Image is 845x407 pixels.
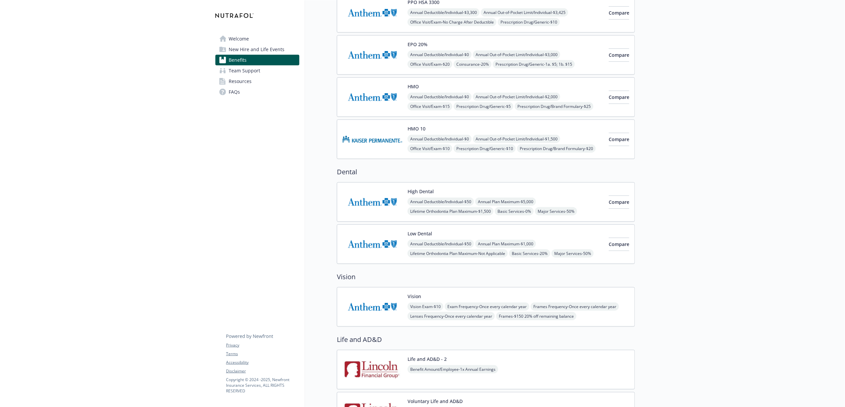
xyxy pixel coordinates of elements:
img: Anthem Blue Cross carrier logo [343,293,402,321]
a: Resources [215,76,299,87]
span: Annual Out-of-Pocket Limit/Individual - $1,500 [473,135,560,143]
h2: Vision [337,272,635,282]
img: Kaiser Permanente Insurance Company carrier logo [343,125,402,153]
span: Annual Deductible/Individual - $0 [408,93,472,101]
span: Annual Plan Maximum - $5,000 [475,198,536,206]
span: Prescription Drug/Brand Formulary - $25 [515,102,593,111]
a: Welcome [215,34,299,44]
span: Office Visit/Exam - $20 [408,60,452,68]
span: Team Support [229,65,260,76]
a: Terms [226,351,299,357]
span: Compare [609,136,629,142]
span: Annual Out-of-Pocket Limit/Individual - $3,425 [481,8,568,17]
span: Welcome [229,34,249,44]
h2: Life and AD&D [337,335,635,345]
img: Anthem Blue Cross carrier logo [343,41,402,69]
span: Benefit Amount/Employee - 1x Annual Earnings [408,365,498,373]
span: Annual Deductible/Individual - $50 [408,198,474,206]
span: Coinsurance - 20% [454,60,492,68]
a: Benefits [215,55,299,65]
button: Compare [609,238,629,251]
button: Low Dental [408,230,432,237]
span: Compare [609,52,629,58]
span: Benefits [229,55,247,65]
img: Anthem Blue Cross carrier logo [343,83,402,111]
span: Compare [609,241,629,247]
span: Lenses Frequency - Once every calendar year [408,312,495,320]
span: Office Visit/Exam - No Charge After Deductible [408,18,497,26]
a: Disclaimer [226,368,299,374]
span: Frames - $150 20% off remaining balance [496,312,576,320]
span: Annual Plan Maximum - $1,000 [475,240,536,248]
button: Life and AD&D - 2 [408,356,447,363]
a: New Hire and Life Events [215,44,299,55]
span: Lifetime Orthodontia Plan Maximum - $1,500 [408,207,494,215]
span: Annual Deductible/Individual - $0 [408,50,472,59]
span: Prescription Drug/Generic - $10 [498,18,560,26]
button: High Dental [408,188,434,195]
span: Prescription Drug/Generic - $5 [454,102,513,111]
span: Prescription Drug/Brand Formulary - $20 [517,144,596,153]
span: Major Services - 50% [535,207,577,215]
span: Basic Services - 20% [509,249,550,258]
img: Lincoln Financial Group carrier logo [343,356,402,384]
button: Vision [408,293,421,300]
span: Annual Out-of-Pocket Limit/Individual - $2,000 [473,93,560,101]
span: Lifetime Orthodontia Plan Maximum - Not Applicable [408,249,508,258]
span: Annual Out-of-Pocket Limit/Individual - $3,000 [473,50,560,59]
span: Compare [609,10,629,16]
button: HMO [408,83,419,90]
button: EPO 20% [408,41,427,48]
button: Compare [609,48,629,62]
a: Accessibility [226,360,299,366]
span: Annual Deductible/Individual - $50 [408,240,474,248]
span: Annual Deductible/Individual - $3,300 [408,8,480,17]
span: Resources [229,76,252,87]
span: Compare [609,94,629,100]
span: Prescription Drug/Generic - $10 [454,144,516,153]
span: Office Visit/Exam - $10 [408,144,452,153]
span: Frames Frequency - Once every calendar year [531,302,619,311]
img: Anthem Blue Cross carrier logo [343,230,402,258]
span: Vision Exam - $10 [408,302,443,311]
button: HMO 10 [408,125,425,132]
span: Prescription Drug/Generic - 1a. $5; 1b. $15 [493,60,575,68]
span: Basic Services - 0% [495,207,534,215]
span: Compare [609,199,629,205]
button: Compare [609,91,629,104]
span: FAQs [229,87,240,97]
a: Team Support [215,65,299,76]
span: Annual Deductible/Individual - $0 [408,135,472,143]
button: Compare [609,196,629,209]
a: FAQs [215,87,299,97]
span: Exam Frequency - Once every calendar year [445,302,529,311]
button: Compare [609,6,629,20]
a: Privacy [226,342,299,348]
button: Compare [609,133,629,146]
button: Voluntary Life and AD&D [408,398,463,405]
p: Copyright © 2024 - 2025 , Newfront Insurance Services, ALL RIGHTS RESERVED [226,377,299,394]
span: Office Visit/Exam - $15 [408,102,452,111]
span: Major Services - 50% [552,249,594,258]
h2: Dental [337,167,635,177]
img: Anthem Blue Cross carrier logo [343,188,402,216]
span: New Hire and Life Events [229,44,284,55]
